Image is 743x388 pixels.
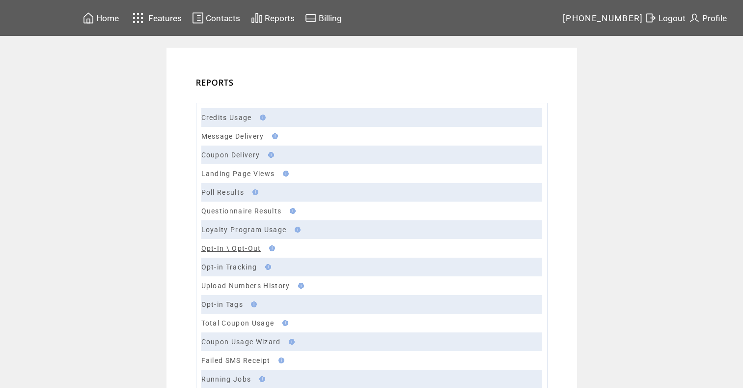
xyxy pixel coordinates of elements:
[659,13,686,23] span: Logout
[201,375,251,383] a: Running Jobs
[266,245,275,251] img: help.gif
[201,188,245,196] a: Poll Results
[269,133,278,139] img: help.gif
[196,77,234,88] span: REPORTS
[201,300,244,308] a: Opt-in Tags
[563,13,643,23] span: [PHONE_NUMBER]
[201,338,281,346] a: Coupon Usage Wizard
[192,12,204,24] img: contacts.svg
[191,10,242,26] a: Contacts
[645,12,657,24] img: exit.svg
[256,376,265,382] img: help.gif
[286,339,295,345] img: help.gif
[201,226,287,234] a: Loyalty Program Usage
[201,282,290,290] a: Upload Numbers History
[249,189,258,195] img: help.gif
[248,301,257,307] img: help.gif
[128,8,184,28] a: Features
[201,207,282,215] a: Questionnaire Results
[305,12,317,24] img: creidtcard.svg
[688,12,700,24] img: profile.svg
[643,10,687,26] a: Logout
[249,10,296,26] a: Reports
[265,13,295,23] span: Reports
[303,10,343,26] a: Billing
[265,152,274,158] img: help.gif
[702,13,727,23] span: Profile
[81,10,120,26] a: Home
[201,151,260,159] a: Coupon Delivery
[201,319,275,327] a: Total Coupon Usage
[201,132,264,140] a: Message Delivery
[130,10,147,26] img: features.svg
[201,244,261,252] a: Opt-In \ Opt-Out
[279,320,288,326] img: help.gif
[280,171,289,177] img: help.gif
[262,264,271,270] img: help.gif
[96,13,119,23] span: Home
[206,13,240,23] span: Contacts
[292,227,301,233] img: help.gif
[201,114,252,121] a: Credits Usage
[201,357,271,364] a: Failed SMS Receipt
[201,263,257,271] a: Opt-in Tracking
[201,170,275,178] a: Landing Page Views
[83,12,94,24] img: home.svg
[687,10,728,26] a: Profile
[251,12,263,24] img: chart.svg
[319,13,342,23] span: Billing
[275,358,284,363] img: help.gif
[257,115,266,120] img: help.gif
[148,13,182,23] span: Features
[295,283,304,289] img: help.gif
[287,208,296,214] img: help.gif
